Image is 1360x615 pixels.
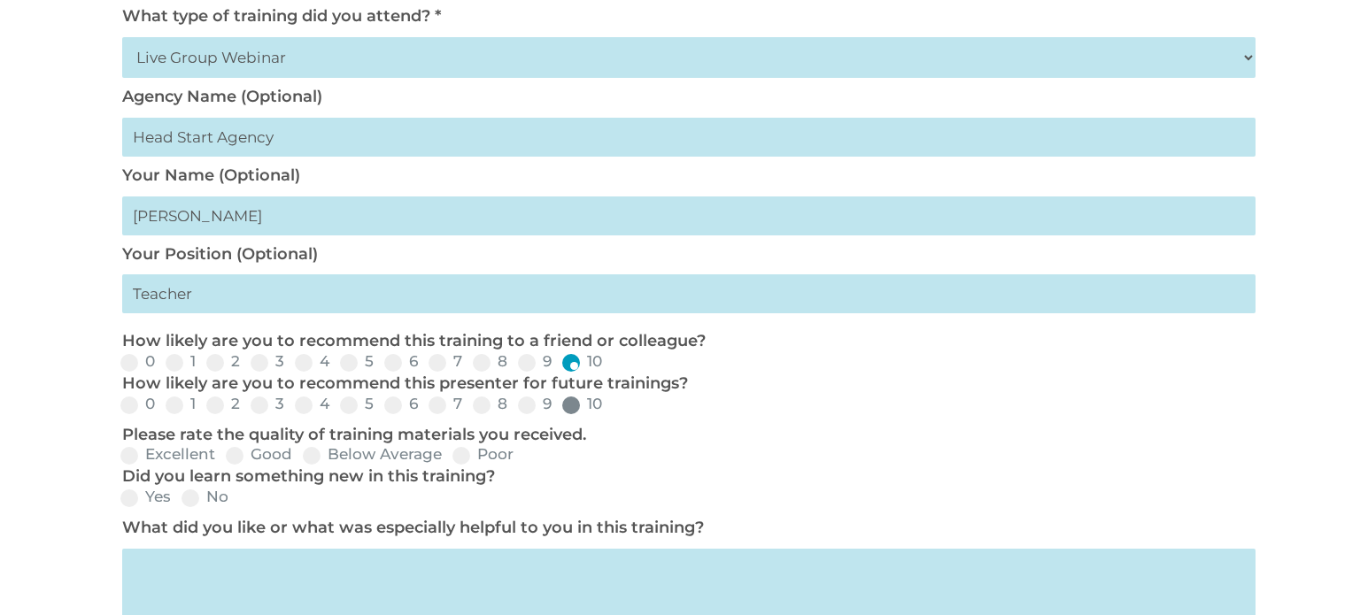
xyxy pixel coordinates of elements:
label: 5 [340,396,374,411]
label: 1 [166,354,196,369]
label: 8 [473,354,507,369]
label: 10 [562,354,602,369]
label: 4 [295,354,329,369]
p: Did you learn something new in this training? [122,466,1247,488]
label: 3 [251,354,284,369]
label: 7 [429,354,462,369]
label: 8 [473,396,507,411]
label: 0 [120,396,155,411]
label: 9 [518,396,552,411]
label: 6 [384,354,418,369]
label: Agency Name (Optional) [122,87,322,106]
label: No [182,489,228,504]
label: Good [226,447,292,462]
label: Your Name (Optional) [122,165,300,185]
label: What did you like or what was especially helpful to you in this training? [122,518,704,537]
label: Excellent [120,447,215,462]
label: Poor [452,447,514,462]
input: First Last [122,196,1256,235]
label: 3 [251,396,284,411]
p: How likely are you to recommend this presenter for future trainings? [122,373,1247,395]
label: 2 [206,354,240,369]
label: 5 [340,354,374,369]
label: 7 [429,396,462,411]
p: Please rate the quality of training materials you received. [122,425,1247,446]
label: Your Position (Optional) [122,244,318,264]
label: 4 [295,396,329,411]
label: 1 [166,396,196,411]
label: 10 [562,396,602,411]
label: 9 [518,354,552,369]
input: My primary roles is... [122,274,1256,313]
label: What type of training did you attend? * [122,6,441,26]
label: 2 [206,396,240,411]
label: 0 [120,354,155,369]
label: Yes [120,489,171,504]
input: Head Start Agency [122,118,1256,157]
p: How likely are you to recommend this training to a friend or colleague? [122,331,1247,352]
label: Below Average [303,447,442,462]
label: 6 [384,396,418,411]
